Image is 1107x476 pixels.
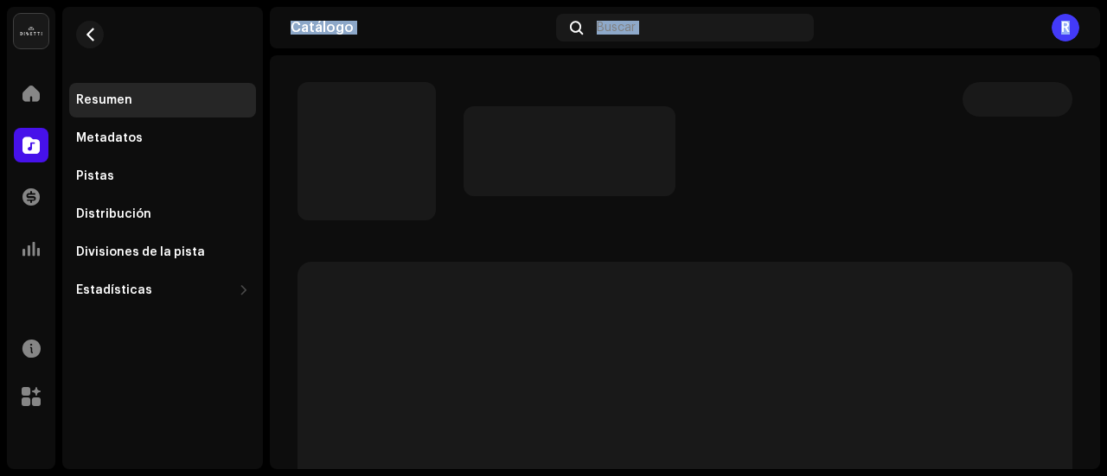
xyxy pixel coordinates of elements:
[69,197,256,232] re-m-nav-item: Distribución
[76,207,151,221] div: Distribución
[76,131,143,145] div: Metadatos
[69,159,256,194] re-m-nav-item: Pistas
[69,235,256,270] re-m-nav-item: Divisiones de la pista
[76,283,152,297] div: Estadísticas
[76,169,114,183] div: Pistas
[14,14,48,48] img: 02a7c2d3-3c89-4098-b12f-2ff2945c95ee
[69,273,256,308] re-m-nav-dropdown: Estadísticas
[69,83,256,117] re-m-nav-item: Resumen
[597,21,636,35] span: Buscar
[291,21,549,35] div: Catálogo
[76,245,205,259] div: Divisiones de la pista
[69,121,256,155] re-m-nav-item: Metadatos
[76,93,132,107] div: Resumen
[1052,14,1079,41] div: R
